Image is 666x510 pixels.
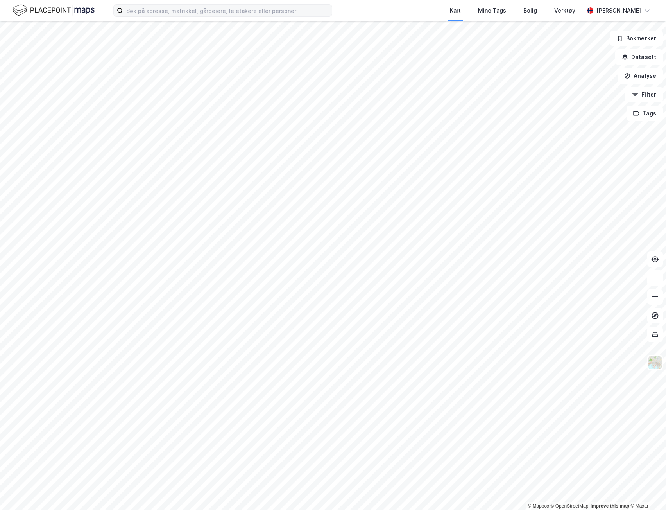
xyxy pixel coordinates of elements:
[528,503,549,509] a: Mapbox
[596,6,641,15] div: [PERSON_NAME]
[450,6,461,15] div: Kart
[591,503,629,509] a: Improve this map
[625,87,663,102] button: Filter
[554,6,575,15] div: Verktøy
[627,472,666,510] iframe: Chat Widget
[615,49,663,65] button: Datasett
[648,355,662,370] img: Z
[478,6,506,15] div: Mine Tags
[627,106,663,121] button: Tags
[610,31,663,46] button: Bokmerker
[123,5,332,16] input: Søk på adresse, matrikkel, gårdeiere, leietakere eller personer
[523,6,537,15] div: Bolig
[618,68,663,84] button: Analyse
[13,4,95,17] img: logo.f888ab2527a4732fd821a326f86c7f29.svg
[551,503,589,509] a: OpenStreetMap
[627,472,666,510] div: Kontrollprogram for chat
